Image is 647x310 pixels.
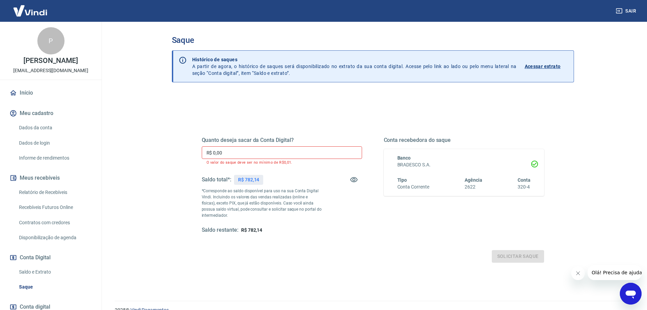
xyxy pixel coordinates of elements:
p: Histórico de saques [192,56,517,63]
span: Banco [397,155,411,161]
iframe: Botão para abrir a janela de mensagens [620,283,642,305]
a: Saldo e Extrato [16,265,93,279]
p: [EMAIL_ADDRESS][DOMAIN_NAME] [13,67,88,74]
span: Agência [465,177,482,183]
h5: Conta recebedora do saque [384,137,544,144]
iframe: Fechar mensagem [571,266,585,280]
p: Acessar extrato [525,63,561,70]
a: Informe de rendimentos [16,151,93,165]
a: Início [8,85,93,100]
img: Vindi [8,0,52,21]
h5: Quanto deseja sacar da Conta Digital? [202,137,362,144]
span: R$ 782,14 [241,227,263,233]
a: Acessar extrato [525,56,568,77]
a: Disponibilização de agenda [16,231,93,245]
a: Recebíveis Futuros Online [16,200,93,214]
h3: Saque [172,35,574,45]
a: Saque [16,280,93,294]
button: Meus recebíveis [8,170,93,185]
p: O valor do saque deve ser no mínimo de R$0,01. [206,160,357,165]
span: Tipo [397,177,407,183]
button: Sair [614,5,639,17]
p: R$ 782,14 [238,176,259,183]
h5: Saldo restante: [202,227,238,234]
span: Olá! Precisa de ajuda? [4,5,57,10]
h6: Conta Corrente [397,183,429,191]
span: Conta [518,177,531,183]
a: Relatório de Recebíveis [16,185,93,199]
button: Conta Digital [8,250,93,265]
a: Contratos com credores [16,216,93,230]
button: Meu cadastro [8,106,93,121]
h6: BRADESCO S.A. [397,161,531,168]
div: P [37,27,65,54]
iframe: Mensagem da empresa [588,265,642,280]
h6: 320-4 [518,183,531,191]
p: [PERSON_NAME] [23,57,78,64]
p: *Corresponde ao saldo disponível para uso na sua Conta Digital Vindi. Incluindo os valores das ve... [202,188,322,218]
a: Dados da conta [16,121,93,135]
h6: 2622 [465,183,482,191]
a: Dados de login [16,136,93,150]
h5: Saldo total*: [202,176,231,183]
p: A partir de agora, o histórico de saques será disponibilizado no extrato da sua conta digital. Ac... [192,56,517,77]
